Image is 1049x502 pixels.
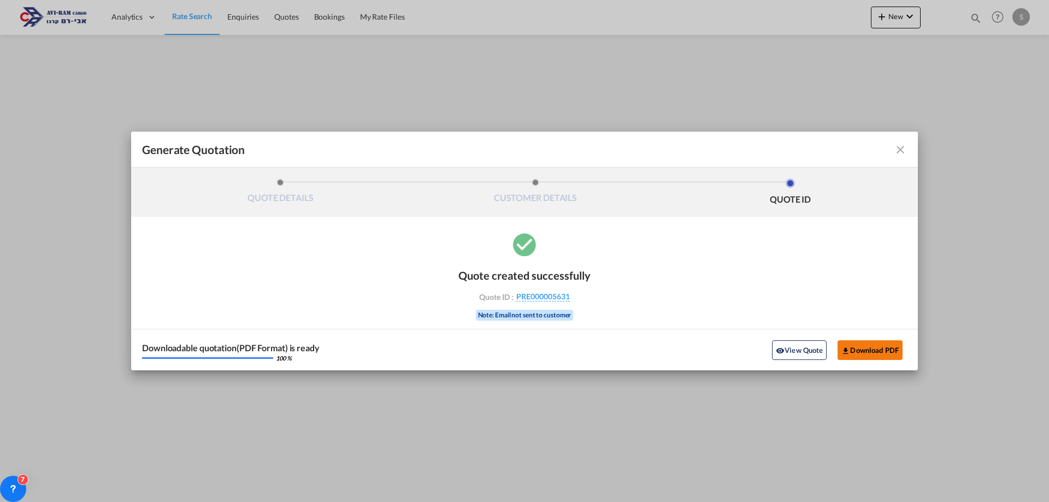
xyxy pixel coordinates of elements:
[476,310,574,321] div: Note: Email not sent to customer
[461,292,588,302] div: Quote ID :
[142,143,245,157] span: Generate Quotation
[516,292,570,302] span: PRE000005631
[153,179,408,208] li: QUOTE DETAILS
[841,346,850,355] md-icon: icon-download
[776,346,785,355] md-icon: icon-eye
[131,132,918,370] md-dialog: Generate QuotationQUOTE ...
[458,269,591,282] div: Quote created successfully
[663,179,918,208] li: QUOTE ID
[511,231,538,258] md-icon: icon-checkbox-marked-circle
[772,340,827,360] button: icon-eyeView Quote
[838,340,903,360] button: Download PDF
[894,143,907,156] md-icon: icon-close fg-AAA8AD cursor m-0
[142,344,320,352] div: Downloadable quotation(PDF Format) is ready
[276,355,292,361] div: 100 %
[408,179,663,208] li: CUSTOMER DETAILS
